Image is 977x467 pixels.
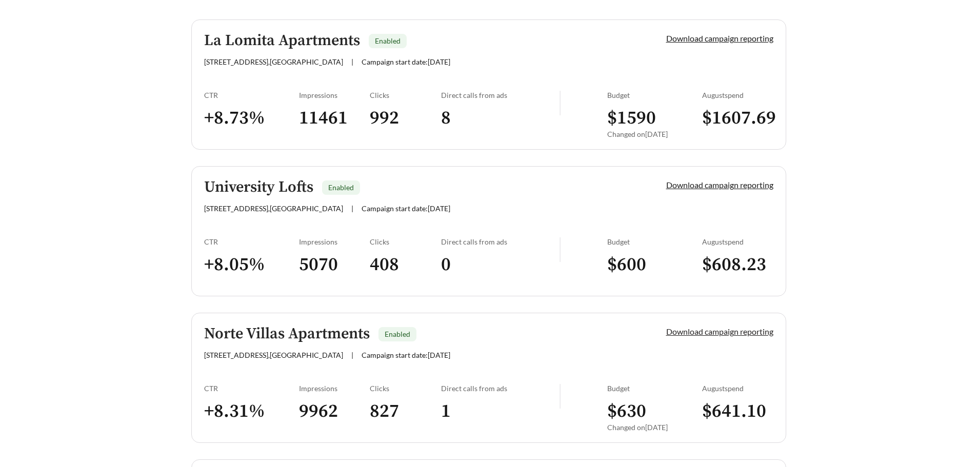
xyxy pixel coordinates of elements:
[607,91,702,99] div: Budget
[370,91,441,99] div: Clicks
[666,180,773,190] a: Download campaign reporting
[204,351,343,359] span: [STREET_ADDRESS] , [GEOGRAPHIC_DATA]
[299,237,370,246] div: Impressions
[441,237,560,246] div: Direct calls from ads
[204,253,299,276] h3: + 8.05 %
[204,237,299,246] div: CTR
[607,237,702,246] div: Budget
[607,423,702,432] div: Changed on [DATE]
[191,166,786,296] a: University LoftsEnabled[STREET_ADDRESS],[GEOGRAPHIC_DATA]|Campaign start date:[DATE]Download camp...
[204,91,299,99] div: CTR
[702,384,773,393] div: August spend
[607,384,702,393] div: Budget
[560,237,561,262] img: line
[204,32,360,49] h5: La Lomita Apartments
[362,57,450,66] span: Campaign start date: [DATE]
[702,107,773,130] h3: $ 1607.69
[370,107,441,130] h3: 992
[204,57,343,66] span: [STREET_ADDRESS] , [GEOGRAPHIC_DATA]
[204,107,299,130] h3: + 8.73 %
[204,400,299,423] h3: + 8.31 %
[375,36,401,45] span: Enabled
[204,204,343,213] span: [STREET_ADDRESS] , [GEOGRAPHIC_DATA]
[666,327,773,336] a: Download campaign reporting
[299,107,370,130] h3: 11461
[702,253,773,276] h3: $ 608.23
[351,57,353,66] span: |
[441,107,560,130] h3: 8
[351,204,353,213] span: |
[607,107,702,130] h3: $ 1590
[560,91,561,115] img: line
[702,91,773,99] div: August spend
[441,253,560,276] h3: 0
[299,91,370,99] div: Impressions
[441,400,560,423] h3: 1
[191,313,786,443] a: Norte Villas ApartmentsEnabled[STREET_ADDRESS],[GEOGRAPHIC_DATA]|Campaign start date:[DATE]Downlo...
[351,351,353,359] span: |
[560,384,561,409] img: line
[204,326,370,342] h5: Norte Villas Apartments
[441,91,560,99] div: Direct calls from ads
[299,253,370,276] h3: 5070
[702,400,773,423] h3: $ 641.10
[385,330,410,338] span: Enabled
[370,400,441,423] h3: 827
[370,253,441,276] h3: 408
[204,179,313,196] h5: University Lofts
[204,384,299,393] div: CTR
[191,19,786,150] a: La Lomita ApartmentsEnabled[STREET_ADDRESS],[GEOGRAPHIC_DATA]|Campaign start date:[DATE]Download ...
[299,384,370,393] div: Impressions
[299,400,370,423] h3: 9962
[666,33,773,43] a: Download campaign reporting
[362,351,450,359] span: Campaign start date: [DATE]
[607,400,702,423] h3: $ 630
[362,204,450,213] span: Campaign start date: [DATE]
[328,183,354,192] span: Enabled
[702,237,773,246] div: August spend
[370,237,441,246] div: Clicks
[607,130,702,138] div: Changed on [DATE]
[607,253,702,276] h3: $ 600
[370,384,441,393] div: Clicks
[441,384,560,393] div: Direct calls from ads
